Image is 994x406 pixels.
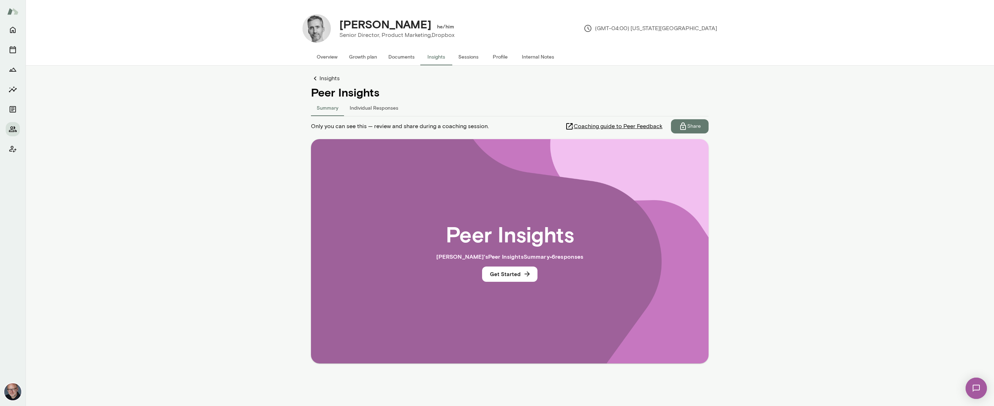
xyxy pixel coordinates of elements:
button: Share [671,119,709,133]
button: Growth plan [343,48,383,65]
p: Share [687,123,701,130]
span: [PERSON_NAME] 's Peer Insights Summary [436,253,550,260]
button: Individual Responses [344,99,404,116]
button: Documents [383,48,420,65]
button: Home [6,23,20,37]
button: Client app [6,142,20,156]
img: George Baier IV [302,14,331,43]
a: Insights [311,74,709,83]
button: Sessions [452,48,484,65]
button: Get Started [482,267,537,281]
button: Documents [6,102,20,116]
button: Internal Notes [516,48,560,65]
button: Members [6,122,20,136]
img: Nick Gould [4,383,21,400]
div: responses-tab [311,99,709,116]
button: Sessions [6,43,20,57]
button: Summary [311,99,344,116]
p: Senior Director, Product Marketing, Dropbox [339,31,454,39]
a: Coaching guide to Peer Feedback [565,119,671,133]
span: Only you can see this — review and share during a coaching session. [311,122,489,131]
button: Overview [311,48,343,65]
h6: he/him [437,23,454,30]
button: Growth Plan [6,62,20,77]
p: (GMT-04:00) [US_STATE][GEOGRAPHIC_DATA] [584,24,717,33]
img: Mento [7,5,18,18]
span: • 6 response s [550,253,584,260]
h4: Peer Insights [311,86,709,99]
button: Insights [420,48,452,65]
button: Insights [6,82,20,97]
span: Coaching guide to Peer Feedback [574,122,662,131]
h4: [PERSON_NAME] [339,17,431,31]
button: Profile [484,48,516,65]
h2: Peer Insights [446,221,574,247]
